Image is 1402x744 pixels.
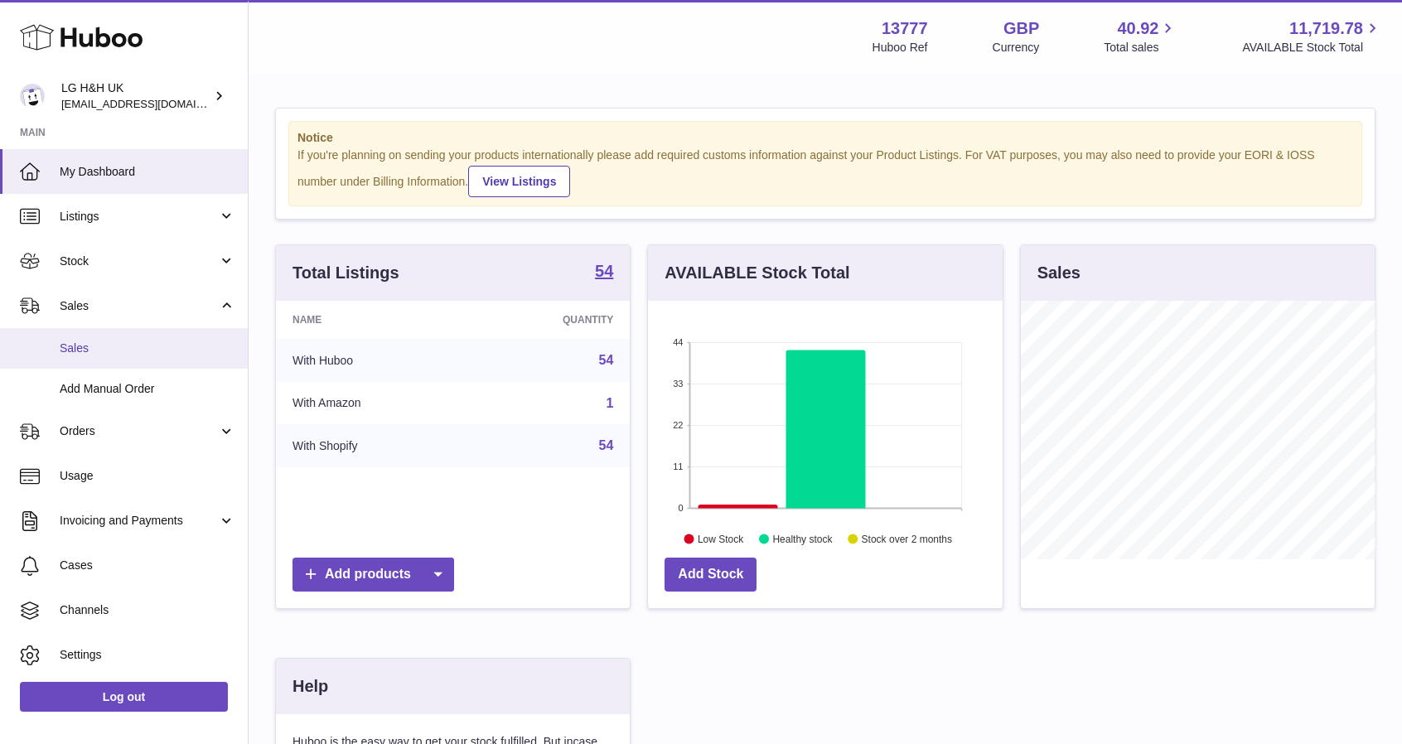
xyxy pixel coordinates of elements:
a: 54 [599,353,614,367]
a: View Listings [468,166,570,197]
a: Add products [292,558,454,592]
div: Currency [993,40,1040,56]
div: LG H&H UK [61,80,210,112]
span: Add Manual Order [60,381,235,397]
h3: Total Listings [292,262,399,284]
a: 40.92 Total sales [1104,17,1177,56]
th: Quantity [470,301,630,339]
span: Sales [60,298,218,314]
span: [EMAIL_ADDRESS][DOMAIN_NAME] [61,97,244,110]
span: Settings [60,647,235,663]
span: Cases [60,558,235,573]
th: Name [276,301,470,339]
td: With Amazon [276,382,470,425]
span: Usage [60,468,235,484]
text: 11 [674,461,684,471]
a: Log out [20,682,228,712]
h3: AVAILABLE Stock Total [665,262,849,284]
text: 44 [674,337,684,347]
strong: Notice [297,130,1353,146]
span: My Dashboard [60,164,235,180]
span: 11,719.78 [1289,17,1363,40]
text: Healthy stock [773,533,834,544]
span: Listings [60,209,218,225]
text: 22 [674,420,684,430]
text: 33 [674,379,684,389]
span: AVAILABLE Stock Total [1242,40,1382,56]
span: Orders [60,423,218,439]
a: 54 [595,263,613,283]
a: Add Stock [665,558,757,592]
text: Stock over 2 months [862,533,952,544]
strong: 13777 [882,17,928,40]
h3: Help [292,675,328,698]
span: Invoicing and Payments [60,513,218,529]
a: 1 [606,396,613,410]
span: Total sales [1104,40,1177,56]
a: 54 [599,438,614,452]
strong: GBP [1003,17,1039,40]
span: 40.92 [1117,17,1158,40]
td: With Huboo [276,339,470,382]
div: If you're planning on sending your products internationally please add required customs informati... [297,147,1353,197]
span: Stock [60,254,218,269]
span: Channels [60,602,235,618]
img: veechen@lghnh.co.uk [20,84,45,109]
td: With Shopify [276,424,470,467]
text: 0 [679,503,684,513]
a: 11,719.78 AVAILABLE Stock Total [1242,17,1382,56]
span: Sales [60,341,235,356]
h3: Sales [1037,262,1081,284]
text: Low Stock [698,533,744,544]
div: Huboo Ref [873,40,928,56]
strong: 54 [595,263,613,279]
